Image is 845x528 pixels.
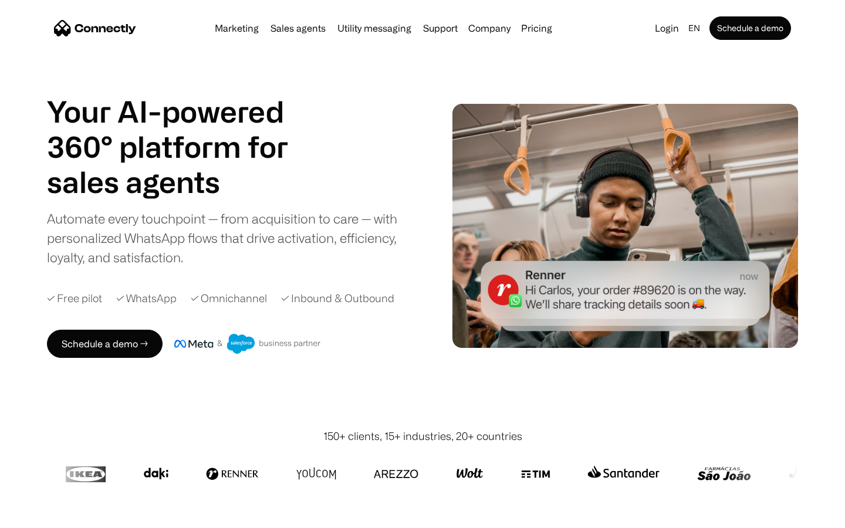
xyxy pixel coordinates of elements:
[116,290,177,306] div: ✓ WhatsApp
[281,290,394,306] div: ✓ Inbound & Outbound
[210,23,263,33] a: Marketing
[650,20,684,36] a: Login
[266,23,330,33] a: Sales agents
[323,428,522,444] div: 150+ clients, 15+ industries, 20+ countries
[418,23,462,33] a: Support
[47,209,417,267] div: Automate every touchpoint — from acquisition to care — with personalized WhatsApp flows that driv...
[47,94,317,164] h1: Your AI-powered 360° platform for
[516,23,557,33] a: Pricing
[191,290,267,306] div: ✓ Omnichannel
[12,506,70,524] aside: Language selected: English
[709,16,791,40] a: Schedule a demo
[468,20,511,36] div: Company
[688,20,700,36] div: en
[47,330,163,358] a: Schedule a demo →
[47,290,102,306] div: ✓ Free pilot
[23,507,70,524] ul: Language list
[174,334,321,354] img: Meta and Salesforce business partner badge.
[333,23,416,33] a: Utility messaging
[47,164,317,199] h1: sales agents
